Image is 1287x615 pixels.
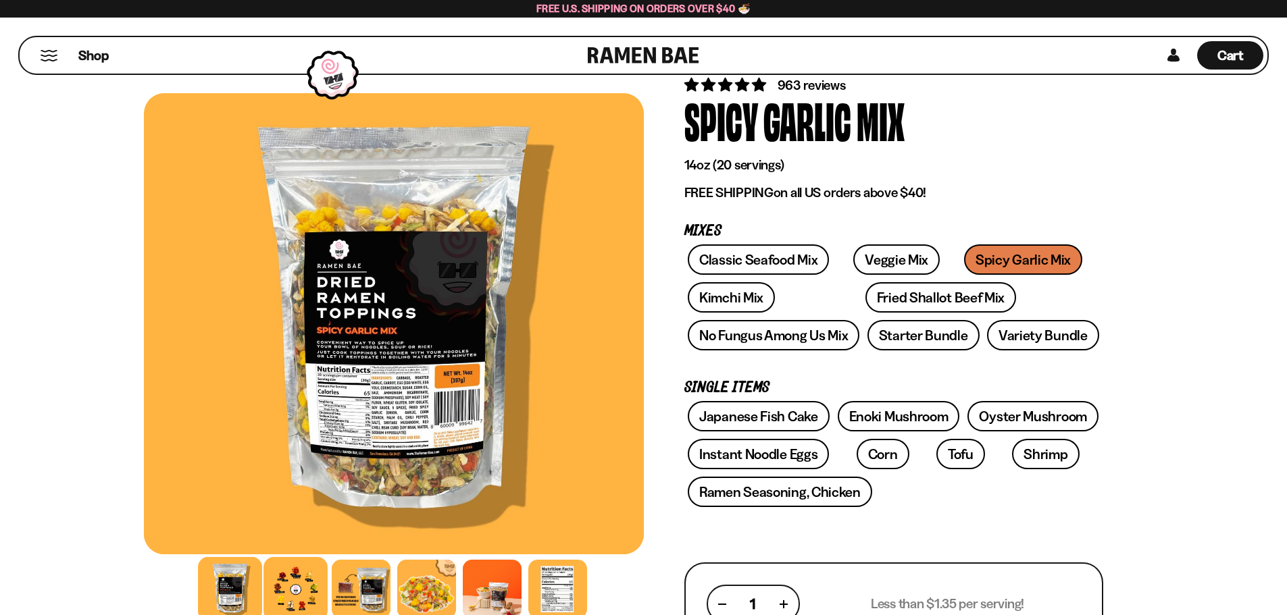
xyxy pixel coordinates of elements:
p: Less than $1.35 per serving! [871,595,1024,612]
a: Starter Bundle [867,320,980,350]
p: Mixes [684,225,1103,238]
div: Cart [1197,37,1263,74]
span: Cart [1217,47,1244,63]
span: Free U.S. Shipping on Orders over $40 🍜 [536,2,751,15]
a: Shop [78,41,109,70]
a: Fried Shallot Beef Mix [865,282,1016,313]
strong: FREE SHIPPING [684,184,774,200]
a: Enoki Mushroom [838,401,960,431]
button: Mobile Menu Trigger [40,50,58,61]
a: Corn [857,439,909,469]
a: Variety Bundle [987,320,1099,350]
div: Garlic [763,95,851,145]
a: Tofu [936,439,985,469]
p: Single Items [684,381,1103,394]
div: Mix [857,95,905,145]
span: Shop [78,47,109,65]
a: No Fungus Among Us Mix [688,320,859,350]
a: Oyster Mushroom [967,401,1099,431]
a: Ramen Seasoning, Chicken [688,477,872,507]
div: Spicy [684,95,758,145]
p: 14oz (20 servings) [684,157,1103,173]
a: Japanese Fish Cake [688,401,830,431]
a: Instant Noodle Eggs [688,439,829,469]
p: on all US orders above $40! [684,184,1103,201]
a: Veggie Mix [853,244,940,275]
a: Kimchi Mix [688,282,775,313]
span: 1 [750,595,755,612]
a: Classic Seafood Mix [688,244,829,275]
a: Shrimp [1012,439,1079,469]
